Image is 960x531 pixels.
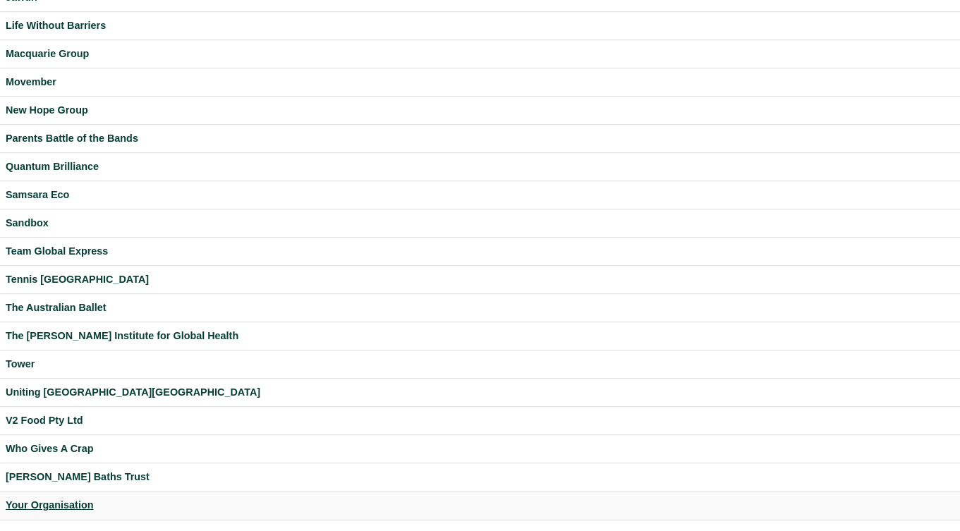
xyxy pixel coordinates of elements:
a: Sandbox [6,215,954,231]
a: Movember [6,74,954,90]
a: Parents Battle of the Bands [6,130,954,147]
a: Life Without Barriers [6,18,954,34]
a: Your Organisation [6,497,954,513]
a: The [PERSON_NAME] Institute for Global Health [6,328,954,344]
a: The Australian Ballet [6,300,954,316]
a: Quantum Brilliance [6,159,954,175]
a: Macquarie Group [6,46,954,62]
a: New Hope Group [6,102,954,118]
a: Uniting [GEOGRAPHIC_DATA][GEOGRAPHIC_DATA] [6,384,954,401]
a: Who Gives A Crap [6,441,954,457]
a: V2 Food Pty Ltd [6,413,954,429]
a: [PERSON_NAME] Baths Trust [6,469,954,485]
a: Tennis [GEOGRAPHIC_DATA] [6,271,954,288]
a: Tower [6,356,954,372]
a: Team Global Express [6,243,954,260]
a: Samsara Eco [6,187,954,203]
